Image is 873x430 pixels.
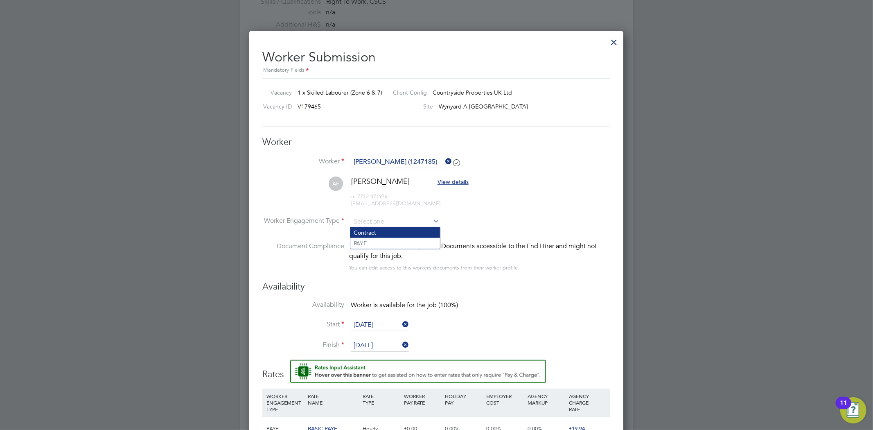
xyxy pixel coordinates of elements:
div: RATE NAME [306,389,361,410]
div: HOLIDAY PAY [443,389,485,410]
label: Worker [262,157,344,166]
span: 1 x Skilled Labourer (Zone 6 & 7) [298,89,382,96]
button: Open Resource Center, 11 new notifications [840,397,866,423]
h2: Worker Submission [262,43,610,75]
label: Availability [262,301,344,309]
span: View details [438,178,469,186]
div: AGENCY CHARGE RATE [567,389,608,416]
h3: Rates [262,360,610,380]
label: Client Config [387,89,427,96]
span: Countryside Properties UK Ltd [433,89,512,96]
span: [EMAIL_ADDRESS][DOMAIN_NAME] [351,200,440,207]
input: Search for... [351,156,452,168]
div: You can edit access to this worker’s documents from their worker profile. [349,263,519,273]
span: 7712 471976 [351,193,388,200]
span: Wynyard A [GEOGRAPHIC_DATA] [439,103,528,110]
div: RATE TYPE [361,389,402,410]
span: V179465 [298,103,321,110]
li: Contract [350,227,440,238]
span: [PERSON_NAME] [351,177,410,186]
div: WORKER ENGAGEMENT TYPE [264,389,306,416]
label: Finish [262,341,344,349]
button: Rate Assistant [290,360,546,383]
label: Start [262,320,344,329]
label: Worker Engagement Type [262,217,344,225]
label: Vacancy ID [259,103,292,110]
span: m: [351,193,357,200]
span: AF [329,177,343,191]
li: PAYE [350,238,440,249]
label: Vacancy [259,89,292,96]
div: AGENCY MARKUP [526,389,567,410]
h3: Worker [262,136,610,148]
span: Worker is available for the job (100%) [351,301,458,309]
div: 11 [840,403,847,414]
h3: Availability [262,281,610,293]
div: EMPLOYER COST [484,389,526,410]
div: Mandatory Fields [262,66,610,75]
label: Site [387,103,433,110]
input: Select one [351,216,440,228]
input: Select one [351,339,409,352]
label: Document Compliance [262,241,344,271]
input: Select one [351,319,409,331]
div: WORKER PAY RATE [402,389,443,410]
div: This worker has no Compliance Documents accessible to the End Hirer and might not qualify for thi... [349,241,610,261]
